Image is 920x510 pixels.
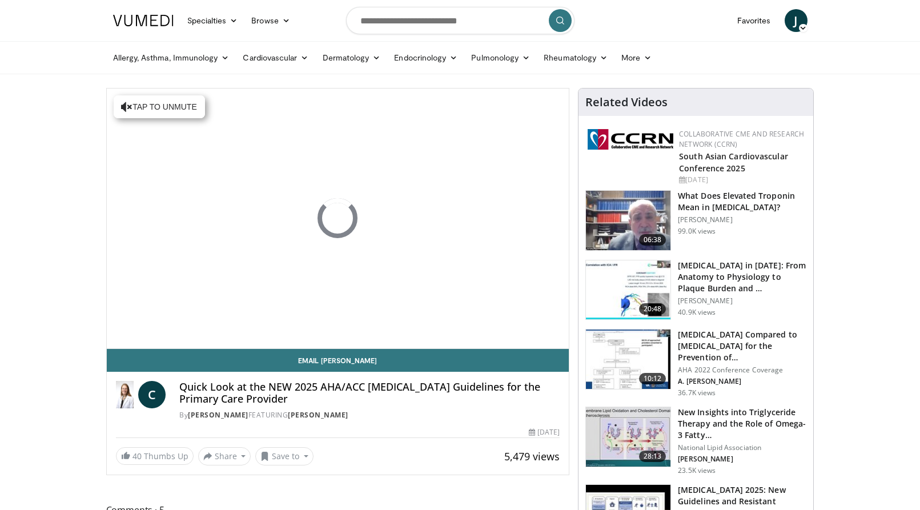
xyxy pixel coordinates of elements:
span: 40 [132,451,142,461]
h3: New Insights into Triglyceride Therapy and the Role of Omega-3 Fatty… [678,407,806,441]
a: Rheumatology [537,46,614,69]
img: 823da73b-7a00-425d-bb7f-45c8b03b10c3.150x105_q85_crop-smart_upscale.jpg [586,260,670,320]
a: Cardiovascular [236,46,315,69]
img: 98daf78a-1d22-4ebe-927e-10afe95ffd94.150x105_q85_crop-smart_upscale.jpg [586,191,670,250]
div: By FEATURING [179,410,560,420]
button: Tap to unmute [114,95,205,118]
a: Favorites [730,9,778,32]
p: [PERSON_NAME] [678,296,806,306]
span: 5,479 views [504,449,560,463]
a: C [138,381,166,408]
a: Email [PERSON_NAME] [107,349,569,372]
a: [PERSON_NAME] [288,410,348,420]
button: Save to [255,447,314,465]
p: National Lipid Association [678,443,806,452]
a: Allergy, Asthma, Immunology [106,46,236,69]
a: 40 Thumbs Up [116,447,194,465]
a: Browse [244,9,297,32]
h4: Related Videos [585,95,668,109]
img: 45ea033d-f728-4586-a1ce-38957b05c09e.150x105_q85_crop-smart_upscale.jpg [586,407,670,467]
a: J [785,9,807,32]
p: [PERSON_NAME] [678,455,806,464]
p: 23.5K views [678,466,716,475]
p: A. [PERSON_NAME] [678,377,806,386]
input: Search topics, interventions [346,7,575,34]
a: Specialties [180,9,245,32]
h4: Quick Look at the NEW 2025 AHA/ACC [MEDICAL_DATA] Guidelines for the Primary Care Provider [179,381,560,405]
a: [PERSON_NAME] [188,410,248,420]
p: 40.9K views [678,308,716,317]
span: 10:12 [639,373,666,384]
p: 99.0K views [678,227,716,236]
img: Dr. Catherine P. Benziger [116,381,134,408]
h3: What Does Elevated Troponin Mean in [MEDICAL_DATA]? [678,190,806,213]
a: More [614,46,658,69]
img: a04ee3ba-8487-4636-b0fb-5e8d268f3737.png.150x105_q85_autocrop_double_scale_upscale_version-0.2.png [588,129,673,150]
a: 28:13 New Insights into Triglyceride Therapy and the Role of Omega-3 Fatty… National Lipid Associ... [585,407,806,475]
span: 20:48 [639,303,666,315]
a: Collaborative CME and Research Network (CCRN) [679,129,804,149]
img: VuMedi Logo [113,15,174,26]
video-js: Video Player [107,89,569,349]
a: Endocrinology [387,46,464,69]
a: 20:48 [MEDICAL_DATA] in [DATE]: From Anatomy to Physiology to Plaque Burden and … [PERSON_NAME] 4... [585,260,806,320]
img: 7c0f9b53-1609-4588-8498-7cac8464d722.150x105_q85_crop-smart_upscale.jpg [586,330,670,389]
h3: [MEDICAL_DATA] in [DATE]: From Anatomy to Physiology to Plaque Burden and … [678,260,806,294]
p: AHA 2022 Conference Coverage [678,366,806,375]
span: 28:13 [639,451,666,462]
a: 06:38 What Does Elevated Troponin Mean in [MEDICAL_DATA]? [PERSON_NAME] 99.0K views [585,190,806,251]
button: Share [198,447,251,465]
h3: [MEDICAL_DATA] Compared to [MEDICAL_DATA] for the Prevention of… [678,329,806,363]
p: 36.7K views [678,388,716,397]
div: [DATE] [679,175,804,185]
a: Dermatology [316,46,388,69]
a: 10:12 [MEDICAL_DATA] Compared to [MEDICAL_DATA] for the Prevention of… AHA 2022 Conference Covera... [585,329,806,397]
a: Pulmonology [464,46,537,69]
a: South Asian Cardiovascular Conference 2025 [679,151,788,174]
div: [DATE] [529,427,560,437]
span: 06:38 [639,234,666,246]
p: [PERSON_NAME] [678,215,806,224]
